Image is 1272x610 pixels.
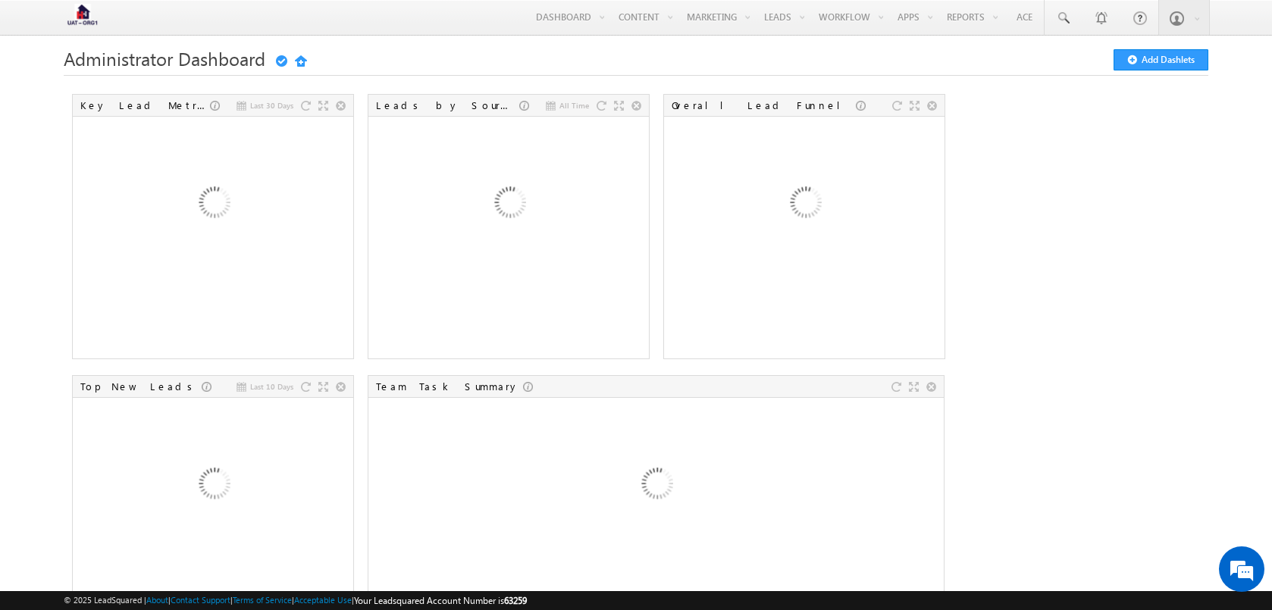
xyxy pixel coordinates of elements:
a: Terms of Service [233,595,292,605]
a: Acceptable Use [294,595,352,605]
span: 63259 [504,595,527,606]
span: All Time [559,99,589,112]
button: Add Dashlets [1114,49,1208,70]
a: About [146,595,168,605]
div: Top New Leads [80,380,202,393]
img: Loading... [575,405,738,568]
span: Last 30 Days [250,99,293,112]
div: Team Task Summary [376,380,523,393]
a: Contact Support [171,595,230,605]
div: Key Lead Metrics [80,99,210,112]
span: Your Leadsquared Account Number is [354,595,527,606]
span: Last 10 Days [250,380,293,393]
img: Loading... [723,124,886,286]
span: © 2025 LeadSquared | | | | | [64,593,527,608]
span: Administrator Dashboard [64,46,265,70]
div: Overall Lead Funnel [672,99,856,112]
img: Loading... [132,405,295,568]
div: Leads by Sources [376,99,519,112]
img: Loading... [428,124,591,286]
img: Custom Logo [64,4,102,30]
img: Loading... [132,124,295,286]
